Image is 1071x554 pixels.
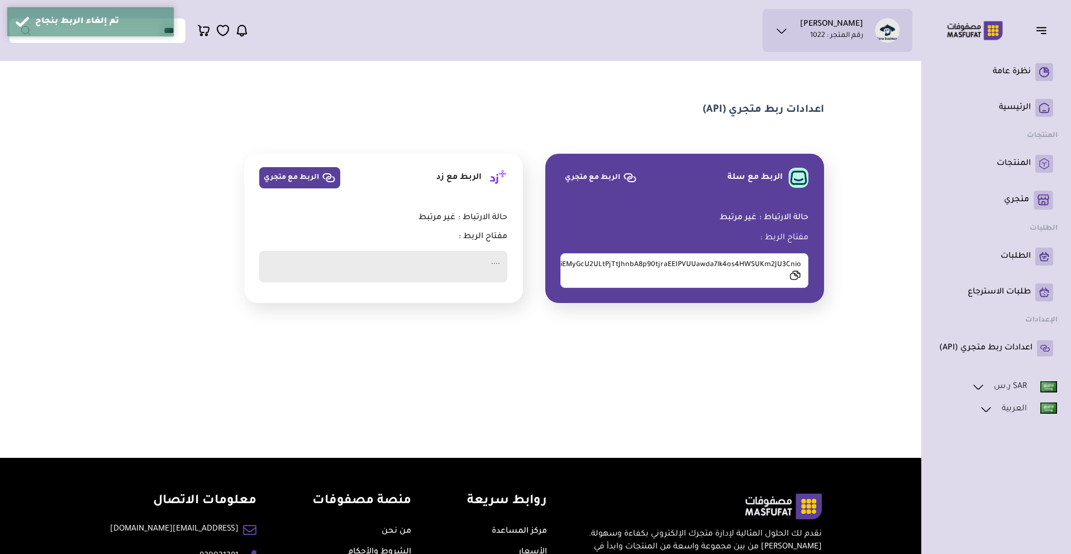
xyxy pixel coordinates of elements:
img: Eng [1040,381,1057,392]
h4: منصة مصفوفات [312,494,411,510]
a: من نحن [382,527,411,536]
img: Logo [939,20,1011,41]
strong: الطلبات [1030,225,1058,233]
a: الربط مع زد [436,168,507,188]
p: نظرة عامة [993,67,1031,78]
a: العربية [979,402,1058,416]
a: متجري [939,191,1053,210]
h4: معلومات الاتصال [110,494,256,510]
h3: الربط مع سلة [727,173,783,183]
a: الربط مع سلة [727,168,808,188]
a: اعدادات ربط متجري (API) [939,339,1053,357]
p: متجري [1004,195,1029,206]
p: الطلبات [1001,251,1031,262]
span: غير مرتبط [418,213,455,224]
strong: الإعدادات [1025,316,1058,324]
span: مفتاح الربط : [259,232,507,243]
a: الطلبات [939,248,1053,266]
span: غير مرتبط [720,213,756,224]
h1: اعدادات ربط متجري (API) [703,103,824,117]
a: SAR ر.س [971,380,1058,394]
strong: المنتجات [1027,132,1058,140]
div: تم إلغاء الربط بنجاح [35,16,165,28]
p: المنتجات [997,158,1031,169]
a: طلبات الاسترجاع [939,283,1053,301]
a: [EMAIL_ADDRESS][DOMAIN_NAME] [110,523,239,536]
a: الربط مع متجري [259,167,340,188]
h4: روابط سريعة [467,494,547,510]
span: مفتاح الربط : [560,232,808,244]
span: MIGhJ3pq6AIFVSWiEMyGcU2ULtPjTtJhnbA8p90tjraEEIPVUUawda7lk4os4HWSUKm2JU3Cnio [560,253,808,288]
a: الربط مع متجري [560,167,641,188]
a: المنتجات [939,155,1053,173]
p: طلبات الاسترجاع [968,287,1031,298]
a: نظرة عامة [939,63,1053,81]
h1: [PERSON_NAME] [800,20,863,31]
span: .... [259,251,507,282]
img: زورا [875,18,900,43]
iframe: Webchat Widget [1007,490,1057,540]
span: حالة الارتباط : [759,213,808,224]
p: رقم المتجر : 1022 [810,31,863,42]
p: اعدادات ربط متجري (API) [939,343,1032,354]
a: مركز المساعدة [492,527,547,536]
h3: الربط مع زد [436,173,482,183]
span: حالة الارتباط : [458,213,507,224]
a: الرئيسية [939,99,1053,117]
p: الرئيسية [999,102,1031,113]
